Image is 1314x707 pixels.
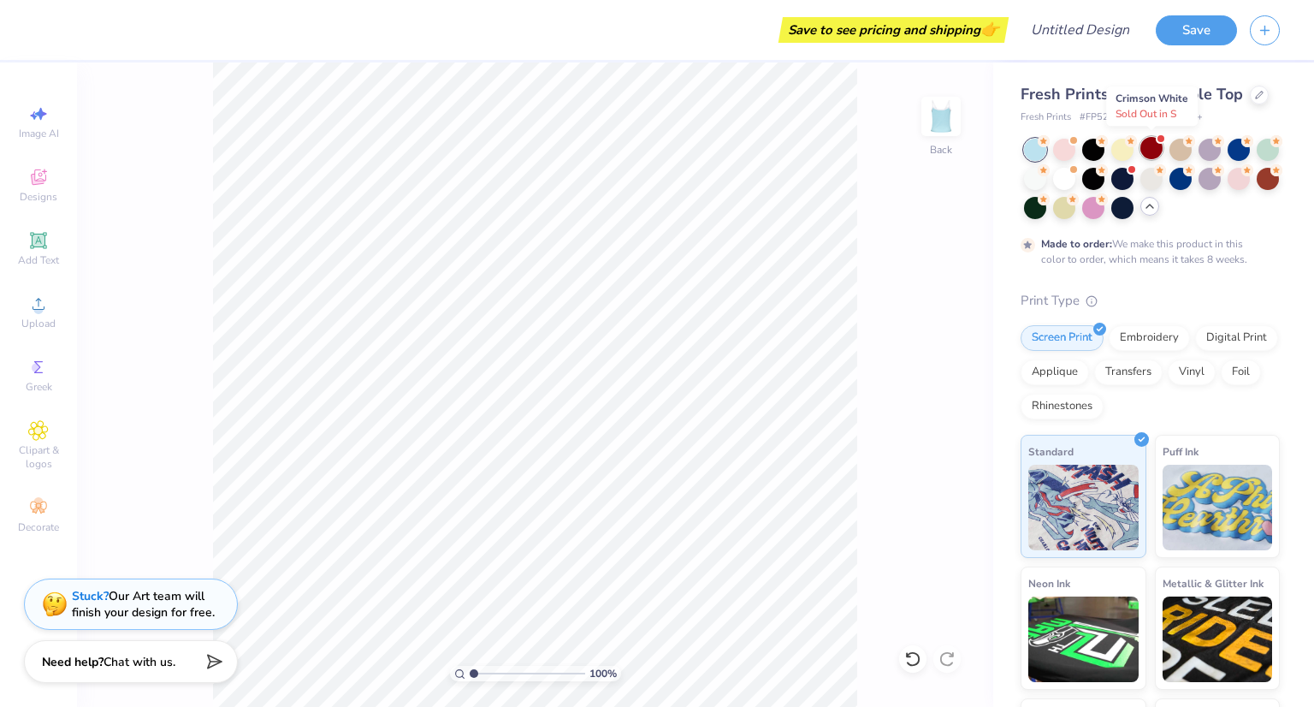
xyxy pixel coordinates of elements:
[1021,110,1071,125] span: Fresh Prints
[21,317,56,330] span: Upload
[1168,359,1216,385] div: Vinyl
[1028,597,1139,682] img: Neon Ink
[930,142,952,157] div: Back
[1109,325,1190,351] div: Embroidery
[783,17,1004,43] div: Save to see pricing and shipping
[1028,574,1070,592] span: Neon Ink
[1163,574,1264,592] span: Metallic & Glitter Ink
[18,520,59,534] span: Decorate
[72,588,215,621] div: Our Art team will finish your design for free.
[1221,359,1261,385] div: Foil
[104,654,175,670] span: Chat with us.
[1017,13,1143,47] input: Untitled Design
[1080,110,1109,125] span: # FP52
[1041,237,1112,251] strong: Made to order:
[26,380,52,394] span: Greek
[1021,84,1243,104] span: Fresh Prints Cali Camisole Top
[1021,291,1280,311] div: Print Type
[19,127,59,140] span: Image AI
[1041,236,1252,267] div: We make this product in this color to order, which means it takes 8 weeks.
[18,253,59,267] span: Add Text
[9,443,68,471] span: Clipart & logos
[1106,86,1198,126] div: Crimson White
[1156,15,1237,45] button: Save
[1028,443,1074,460] span: Standard
[1195,325,1278,351] div: Digital Print
[589,666,617,681] span: 100 %
[20,190,57,204] span: Designs
[1163,597,1273,682] img: Metallic & Glitter Ink
[1028,465,1139,550] img: Standard
[1021,394,1104,419] div: Rhinestones
[72,588,109,604] strong: Stuck?
[42,654,104,670] strong: Need help?
[1163,443,1199,460] span: Puff Ink
[1094,359,1163,385] div: Transfers
[980,19,999,39] span: 👉
[1163,465,1273,550] img: Puff Ink
[1021,325,1104,351] div: Screen Print
[1021,359,1089,385] div: Applique
[924,99,958,134] img: Back
[1116,107,1176,121] span: Sold Out in S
